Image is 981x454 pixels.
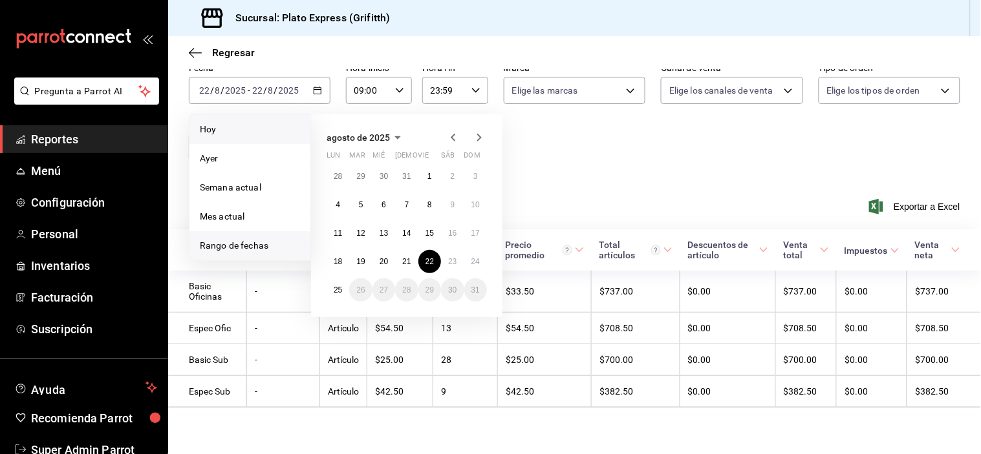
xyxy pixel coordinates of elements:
[426,229,434,238] abbr: 15 de agosto de 2025
[784,240,829,260] span: Venta total
[372,278,395,302] button: 27 de agosto de 2025
[776,313,837,344] td: $708.50
[680,376,776,408] td: $0.00
[688,240,768,260] span: Descuentos de artículo
[200,239,300,253] span: Rango de fechas
[356,257,365,266] abbr: 19 de agosto de 2025
[327,250,349,273] button: 18 de agosto de 2025
[776,376,837,408] td: $382.50
[274,85,278,96] span: /
[168,313,247,344] td: Espec Ofic
[426,285,434,294] abbr: 29 de agosto de 2025
[450,200,455,209] abbr: 9 de agosto de 2025
[784,240,817,260] div: Venta total
[200,210,300,223] span: Mes actual
[349,165,372,188] button: 29 de julio de 2025
[688,240,757,260] div: Descuentos de artículo
[327,278,349,302] button: 25 de agosto de 2025
[372,193,395,216] button: 6 de agosto de 2025
[395,193,418,216] button: 7 de agosto de 2025
[464,193,487,216] button: 10 de agosto de 2025
[168,376,247,408] td: Espec Sub
[422,64,488,73] label: Hora fin
[367,376,433,408] td: $42.50
[380,172,388,181] abbr: 30 de julio de 2025
[418,278,441,302] button: 29 de agosto de 2025
[427,172,432,181] abbr: 1 de agosto de 2025
[837,313,907,344] td: $0.00
[592,271,680,313] td: $737.00
[327,165,349,188] button: 28 de julio de 2025
[31,162,157,180] span: Menú
[418,151,429,165] abbr: viernes
[214,85,221,96] input: --
[372,165,395,188] button: 30 de julio de 2025
[327,132,390,143] span: agosto de 2025
[464,151,480,165] abbr: domingo
[418,193,441,216] button: 8 de agosto de 2025
[247,271,320,313] td: -
[498,313,592,344] td: $54.50
[599,240,673,260] span: Total artículos
[441,222,464,245] button: 16 de agosto de 2025
[14,77,159,105] button: Pregunta a Parrot AI
[498,344,592,376] td: $25.00
[212,46,255,59] span: Regresar
[349,278,372,302] button: 26 de agosto de 2025
[418,250,441,273] button: 22 de agosto de 2025
[35,85,139,98] span: Pregunta a Parrot AI
[382,200,386,209] abbr: 6 de agosto de 2025
[433,376,498,408] td: 9
[506,240,572,260] div: Precio promedio
[776,344,837,376] td: $700.00
[320,376,367,408] td: Artículo
[395,151,471,165] abbr: jueves
[464,278,487,302] button: 31 de agosto de 2025
[402,257,411,266] abbr: 21 de agosto de 2025
[448,257,457,266] abbr: 23 de agosto de 2025
[563,245,572,255] svg: Precio promedio = Total artículos / cantidad
[845,245,900,256] span: Impuestos
[680,313,776,344] td: $0.00
[356,229,365,238] abbr: 12 de agosto de 2025
[448,229,457,238] abbr: 16 de agosto de 2025
[334,257,342,266] abbr: 18 de agosto de 2025
[334,285,342,294] abbr: 25 de agosto de 2025
[356,172,365,181] abbr: 29 de julio de 2025
[359,200,363,209] abbr: 5 de agosto de 2025
[380,285,388,294] abbr: 27 de agosto de 2025
[334,172,342,181] abbr: 28 de julio de 2025
[9,94,159,107] a: Pregunta a Parrot AI
[680,271,776,313] td: $0.00
[473,172,478,181] abbr: 3 de agosto de 2025
[247,376,320,408] td: -
[395,165,418,188] button: 31 de julio de 2025
[189,46,255,59] button: Regresar
[845,245,888,256] div: Impuestos
[349,151,365,165] abbr: martes
[395,222,418,245] button: 14 de agosto de 2025
[278,85,300,96] input: ----
[263,85,267,96] span: /
[915,240,960,260] span: Venta neta
[464,222,487,245] button: 17 de agosto de 2025
[872,199,960,214] button: Exportar a Excel
[471,285,480,294] abbr: 31 de agosto de 2025
[599,240,661,260] div: Total artículos
[320,313,367,344] td: Artículo
[247,344,320,376] td: -
[433,344,498,376] td: 28
[464,165,487,188] button: 3 de agosto de 2025
[915,240,949,260] div: Venta neta
[168,344,247,376] td: Basic Sub
[372,250,395,273] button: 20 de agosto de 2025
[327,151,340,165] abbr: lunes
[448,285,457,294] abbr: 30 de agosto de 2025
[680,344,776,376] td: $0.00
[441,193,464,216] button: 9 de agosto de 2025
[200,181,300,194] span: Semana actual
[512,84,578,97] span: Elige las marcas
[349,250,372,273] button: 19 de agosto de 2025
[248,85,250,96] span: -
